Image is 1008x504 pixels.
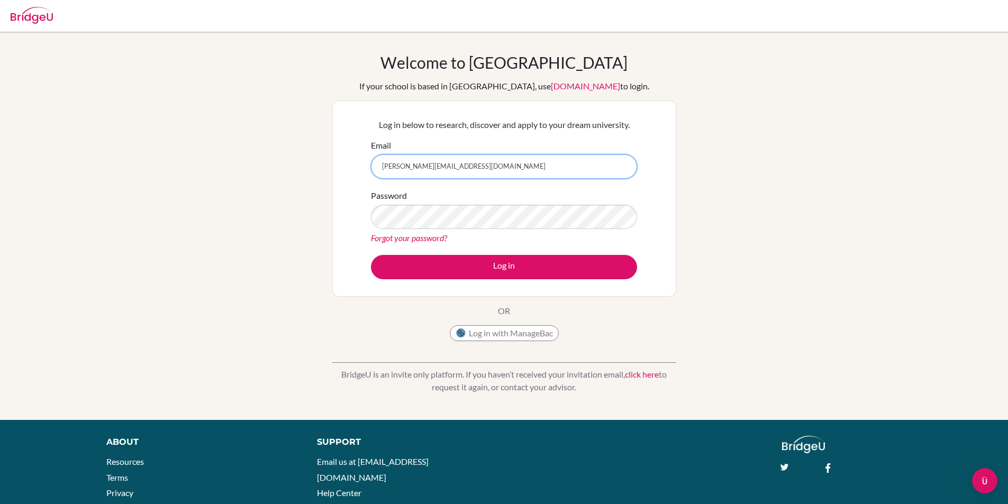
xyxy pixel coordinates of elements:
a: Forgot your password? [371,233,447,243]
img: Bridge-U [11,7,53,24]
a: click here [625,369,659,379]
a: Email us at [EMAIL_ADDRESS][DOMAIN_NAME] [317,456,429,482]
label: Password [371,189,407,202]
button: Log in [371,255,637,279]
a: Help Center [317,488,361,498]
p: OR [498,305,510,317]
label: Email [371,139,391,152]
p: Log in below to research, discover and apply to your dream university. [371,118,637,131]
iframe: Intercom live chat [972,468,997,493]
button: Log in with ManageBac [450,325,559,341]
img: logo_white@2x-f4f0deed5e89b7ecb1c2cc34c3e3d731f90f0f143d5ea2071677605dd97b5244.png [782,436,825,453]
div: If your school is based in [GEOGRAPHIC_DATA], use to login. [359,80,649,93]
a: Terms [106,472,128,482]
a: Privacy [106,488,133,498]
p: BridgeU is an invite only platform. If you haven’t received your invitation email, to request it ... [332,368,676,393]
div: About [106,436,293,448]
h1: Welcome to [GEOGRAPHIC_DATA] [380,53,628,72]
a: [DOMAIN_NAME] [551,81,620,91]
div: Support [317,436,492,448]
a: Resources [106,456,144,466]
